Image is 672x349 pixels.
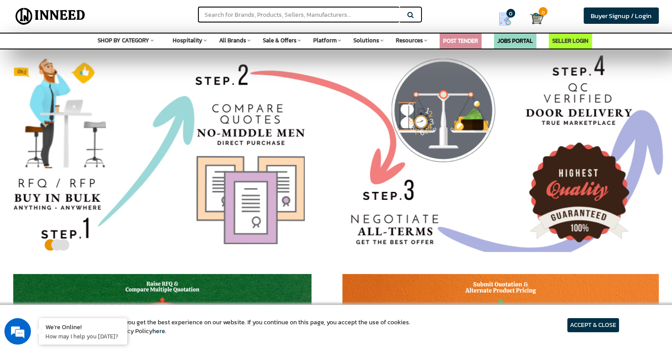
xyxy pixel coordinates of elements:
[98,36,149,45] span: SHOP BY CATEGORY
[4,241,168,272] textarea: Type your message and hit 'Enter'
[50,241,57,245] button: 2
[145,4,166,26] div: Minimize live chat window
[12,5,89,27] img: Inneed.Market
[396,36,423,45] span: Resources
[552,37,588,45] a: SELLER LOGIN
[591,11,652,21] span: Buyer Signup / Login
[506,9,515,18] span: 0
[152,326,165,336] a: here
[57,241,64,245] button: 3
[539,7,547,16] span: 0
[263,36,296,45] span: Sale & Offers
[44,241,50,245] button: 1
[46,49,148,61] div: Chat with us now
[498,12,512,26] img: Show My Quotes
[51,111,122,200] span: We're online!
[61,232,67,237] img: salesiqlogo_leal7QplfZFryJ6FIlVepeu7OftD7mt8q6exU6-34PB8prfIgodN67KcxXM9Y7JQ_.png
[530,9,537,28] a: Cart 0
[486,9,530,29] a: my Quotes 0
[219,36,246,45] span: All Brands
[53,318,410,336] article: We use cookies to ensure you get the best experience on our website. If you continue on this page...
[584,8,659,24] a: Buyer Signup / Login
[46,332,121,340] p: How may I help you today?
[198,7,399,23] input: Search for Brands, Products, Sellers, Manufacturers...
[69,231,112,237] em: Driven by SalesIQ
[15,53,37,58] img: logo_Zg8I0qSkbAqR2WFHt3p6CTuqpyXMFPubPcD2OT02zFN43Cy9FUNNG3NEPhM_Q1qe_.png
[173,36,202,45] span: Hospitality
[313,36,337,45] span: Platform
[530,12,543,25] img: Cart
[497,37,533,45] a: JOBS PORTAL
[443,37,478,45] a: POST TENDER
[46,323,121,331] div: We're Online!
[567,318,619,332] article: ACCEPT & CLOSE
[353,36,379,45] span: Solutions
